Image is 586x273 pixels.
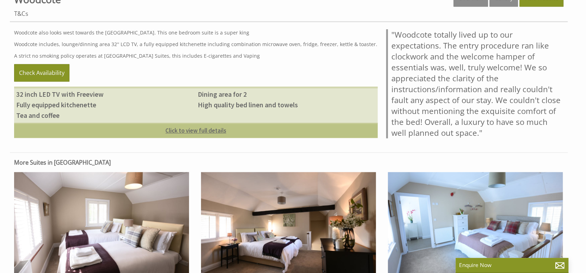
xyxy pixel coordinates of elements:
a: Click to view full details [14,123,378,138]
li: Fully equipped kitchenette [14,100,196,110]
li: High quality bed linen and towels [196,100,377,110]
blockquote: "Woodcote totally lived up to our expectations. The entry procedure ran like clockwork and the we... [386,29,563,138]
p: Woodcote also looks west towards the [GEOGRAPHIC_DATA]. This one bedroom suite is a super king [14,29,378,36]
p: Woodcote includes, lounge/dinning area 32'' LCD TV, a fully equipped kitchenette including combin... [14,41,378,47]
a: Check Availability [14,64,69,82]
li: Dining area for 2 [196,89,377,100]
p: Enquire Now [459,261,565,269]
li: Tea and coffee [14,110,196,121]
a: More Suites in [GEOGRAPHIC_DATA] [14,159,111,166]
a: T&Cs [14,9,28,18]
li: 32 inch LED TV with Freeview [14,89,196,100]
p: A strict no smoking policy operates at [GEOGRAPHIC_DATA] Suites, this includes E-cigarettes and V... [14,52,378,59]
